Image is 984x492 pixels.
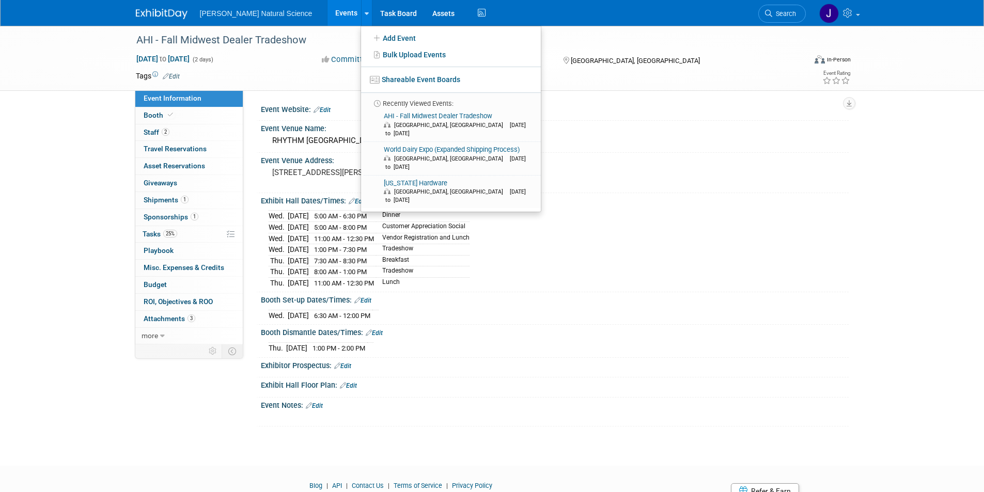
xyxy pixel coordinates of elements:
[314,106,331,114] a: Edit
[364,142,537,175] a: World Dairy Expo (Expanded Shipping Process) [GEOGRAPHIC_DATA], [GEOGRAPHIC_DATA] [DATE] to [DATE]
[819,4,839,23] img: Jennifer Bullock
[261,102,849,115] div: Event Website:
[168,112,173,118] i: Booth reservation complete
[162,128,169,136] span: 2
[354,297,371,304] a: Edit
[343,482,350,489] span: |
[261,153,849,166] div: Event Venue Address:
[158,55,168,63] span: to
[272,168,494,177] pre: [STREET_ADDRESS][PERSON_NAME]
[376,266,470,278] td: Tradeshow
[204,344,222,358] td: Personalize Event Tab Strip
[136,9,188,19] img: ExhibitDay
[135,311,243,327] a: Attachments3
[269,266,288,278] td: Thu.
[261,121,849,134] div: Event Venue Name:
[136,71,180,81] td: Tags
[370,76,380,84] img: seventboard-3.png
[288,277,309,288] td: [DATE]
[815,55,825,64] img: Format-Inperson.png
[361,70,541,89] a: Shareable Event Boards
[135,107,243,124] a: Booth
[269,222,288,233] td: Wed.
[314,257,367,265] span: 7:30 AM - 8:30 PM
[758,5,806,23] a: Search
[364,176,537,209] a: [US_STATE] Hardware [GEOGRAPHIC_DATA], [GEOGRAPHIC_DATA] [DATE] to [DATE]
[772,10,796,18] span: Search
[135,90,243,107] a: Event Information
[144,297,213,306] span: ROI, Objectives & ROO
[144,179,177,187] span: Giveaways
[288,310,309,321] td: [DATE]
[385,482,392,489] span: |
[261,358,849,371] div: Exhibitor Prospectus:
[376,255,470,266] td: Breakfast
[191,213,198,220] span: 1
[269,310,288,321] td: Wed.
[144,213,198,221] span: Sponsorships
[361,46,541,63] a: Bulk Upload Events
[135,192,243,209] a: Shipments1
[136,54,190,64] span: [DATE] [DATE]
[200,9,313,18] span: [PERSON_NAME] Natural Science
[571,57,700,65] span: [GEOGRAPHIC_DATA], [GEOGRAPHIC_DATA]
[394,122,508,129] span: [GEOGRAPHIC_DATA], [GEOGRAPHIC_DATA]
[288,244,309,256] td: [DATE]
[313,344,365,352] span: 1:00 PM - 2:00 PM
[288,222,309,233] td: [DATE]
[394,188,508,195] span: [GEOGRAPHIC_DATA], [GEOGRAPHIC_DATA]
[144,128,169,136] span: Staff
[314,279,374,287] span: 11:00 AM - 12:30 PM
[163,73,180,80] a: Edit
[314,246,367,253] span: 1:00 PM - 7:30 PM
[135,175,243,192] a: Giveaways
[376,277,470,288] td: Lunch
[144,246,174,255] span: Playbook
[288,266,309,278] td: [DATE]
[269,343,286,354] td: Thu.
[261,398,849,411] div: Event Notes:
[135,243,243,259] a: Playbook
[376,244,470,256] td: Tradeshow
[269,277,288,288] td: Thu.
[314,224,367,231] span: 5:00 AM - 8:00 PM
[133,31,790,50] div: AHI - Fall Midwest Dealer Tradeshow
[366,329,383,337] a: Edit
[394,155,508,162] span: [GEOGRAPHIC_DATA], [GEOGRAPHIC_DATA]
[288,211,309,222] td: [DATE]
[135,277,243,293] a: Budget
[143,230,177,238] span: Tasks
[314,312,370,320] span: 6:30 AM - 12:00 PM
[144,314,195,323] span: Attachments
[135,294,243,310] a: ROI, Objectives & ROO
[309,482,322,489] a: Blog
[269,244,288,256] td: Wed.
[314,212,367,220] span: 5:00 AM - 6:30 PM
[181,196,189,203] span: 1
[286,343,307,354] td: [DATE]
[144,196,189,204] span: Shipments
[826,56,851,64] div: In-Person
[376,222,470,233] td: Customer Appreciation Social
[394,482,442,489] a: Terms of Service
[135,209,243,226] a: Sponsorships1
[135,328,243,344] a: more
[364,108,537,141] a: AHI - Fall Midwest Dealer Tradeshow [GEOGRAPHIC_DATA], [GEOGRAPHIC_DATA] [DATE] to [DATE]
[352,482,384,489] a: Contact Us
[261,292,849,306] div: Booth Set-up Dates/Times:
[269,211,288,222] td: Wed.
[144,145,207,153] span: Travel Reservations
[269,233,288,244] td: Wed.
[314,268,367,276] span: 8:00 AM - 1:00 PM
[306,402,323,409] a: Edit
[163,230,177,237] span: 25%
[222,344,243,358] td: Toggle Event Tabs
[144,263,224,272] span: Misc. Expenses & Credits
[135,260,243,276] a: Misc. Expenses & Credits
[269,255,288,266] td: Thu.
[452,482,492,489] a: Privacy Policy
[288,255,309,266] td: [DATE]
[135,158,243,174] a: Asset Reservations
[384,122,526,137] span: [DATE] to [DATE]
[314,235,374,243] span: 11:00 AM - 12:30 PM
